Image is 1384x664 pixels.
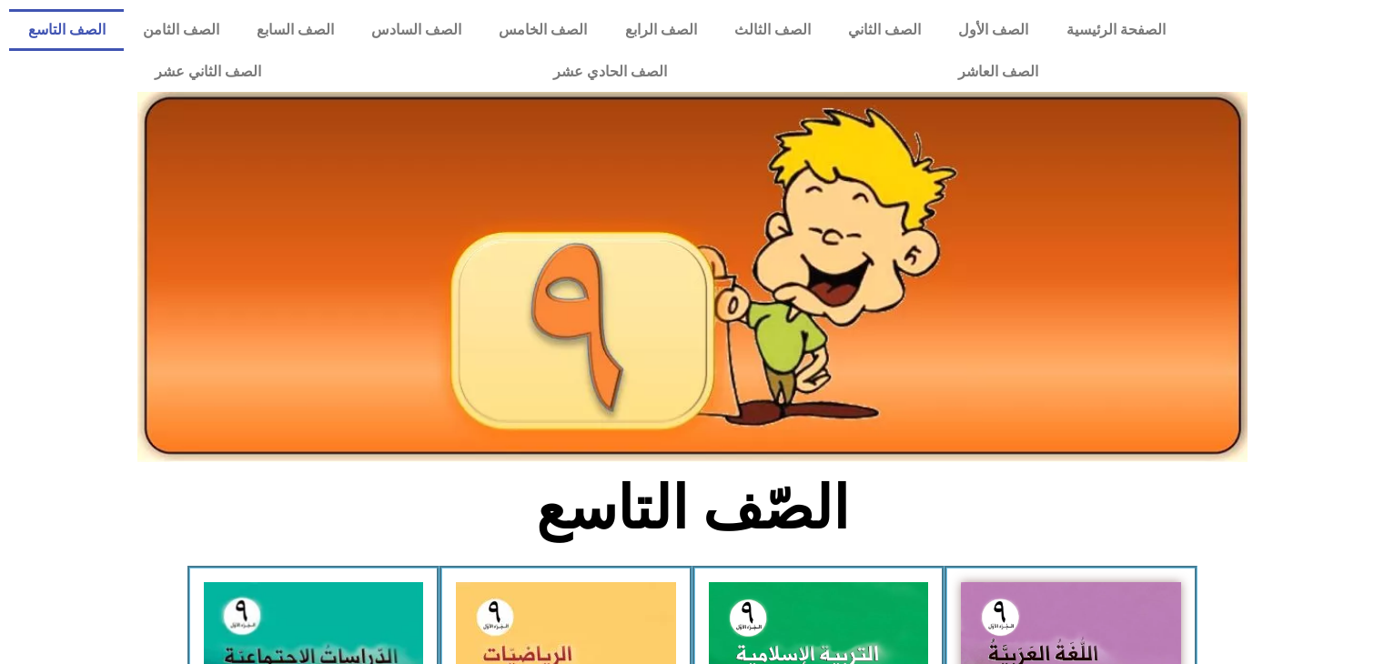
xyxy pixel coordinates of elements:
[813,51,1184,93] a: الصف العاشر
[237,9,352,51] a: الصف السابع
[480,9,606,51] a: الصف الخامس
[391,473,993,544] h2: الصّف التاسع
[715,9,829,51] a: الصف الثالث
[940,9,1047,51] a: الصف الأول
[9,9,124,51] a: الصف التاسع
[353,9,480,51] a: الصف السادس
[606,9,715,51] a: الصف الرابع
[829,9,939,51] a: الصف الثاني
[1047,9,1184,51] a: الصفحة الرئيسية
[124,9,237,51] a: الصف الثامن
[9,51,407,93] a: الصف الثاني عشر
[407,51,812,93] a: الصف الحادي عشر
